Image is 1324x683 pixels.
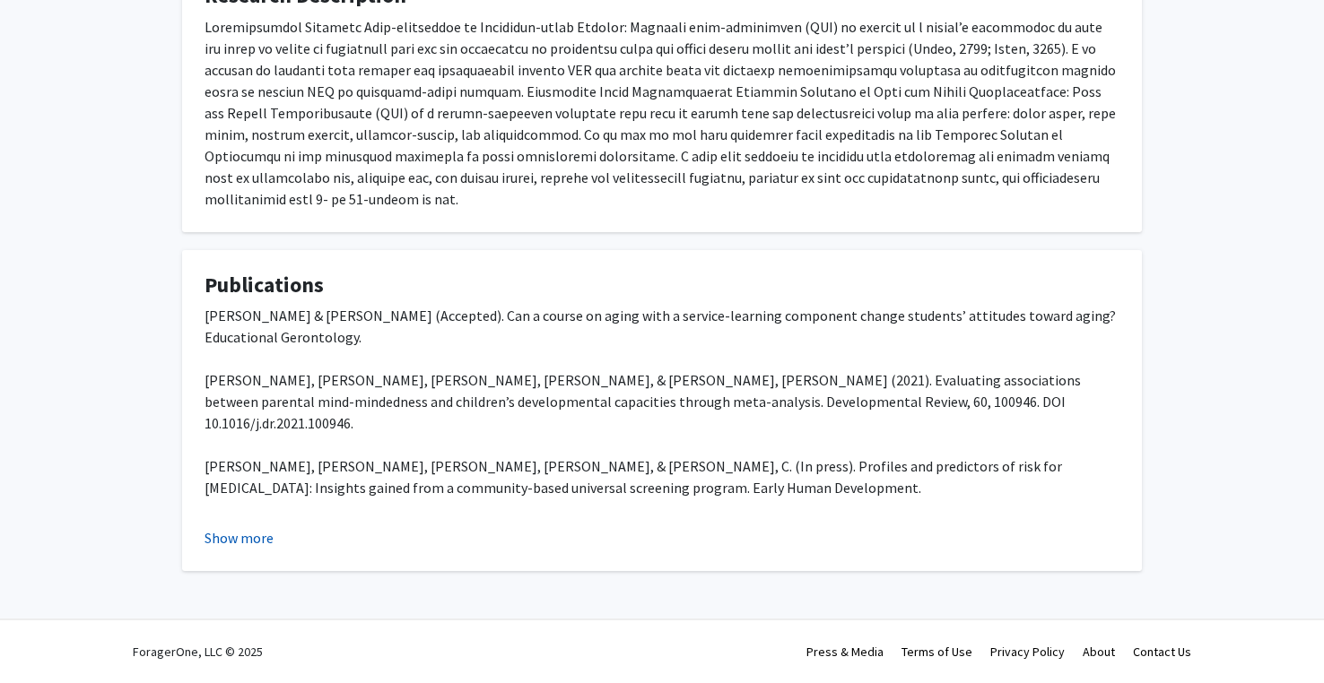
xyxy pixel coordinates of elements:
[205,16,1119,210] div: Loremipsumdol Sitametc Adip-elitseddoe te Incididun-utlab Etdolor: Magnaali enim-adminimven (QUI)...
[1083,644,1115,660] a: About
[806,644,884,660] a: Press & Media
[13,602,76,670] iframe: Chat
[990,644,1065,660] a: Privacy Policy
[133,620,263,683] div: ForagerOne, LLC © 2025
[205,527,274,549] button: Show more
[1133,644,1191,660] a: Contact Us
[902,644,972,660] a: Terms of Use
[205,272,1119,298] h4: Publications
